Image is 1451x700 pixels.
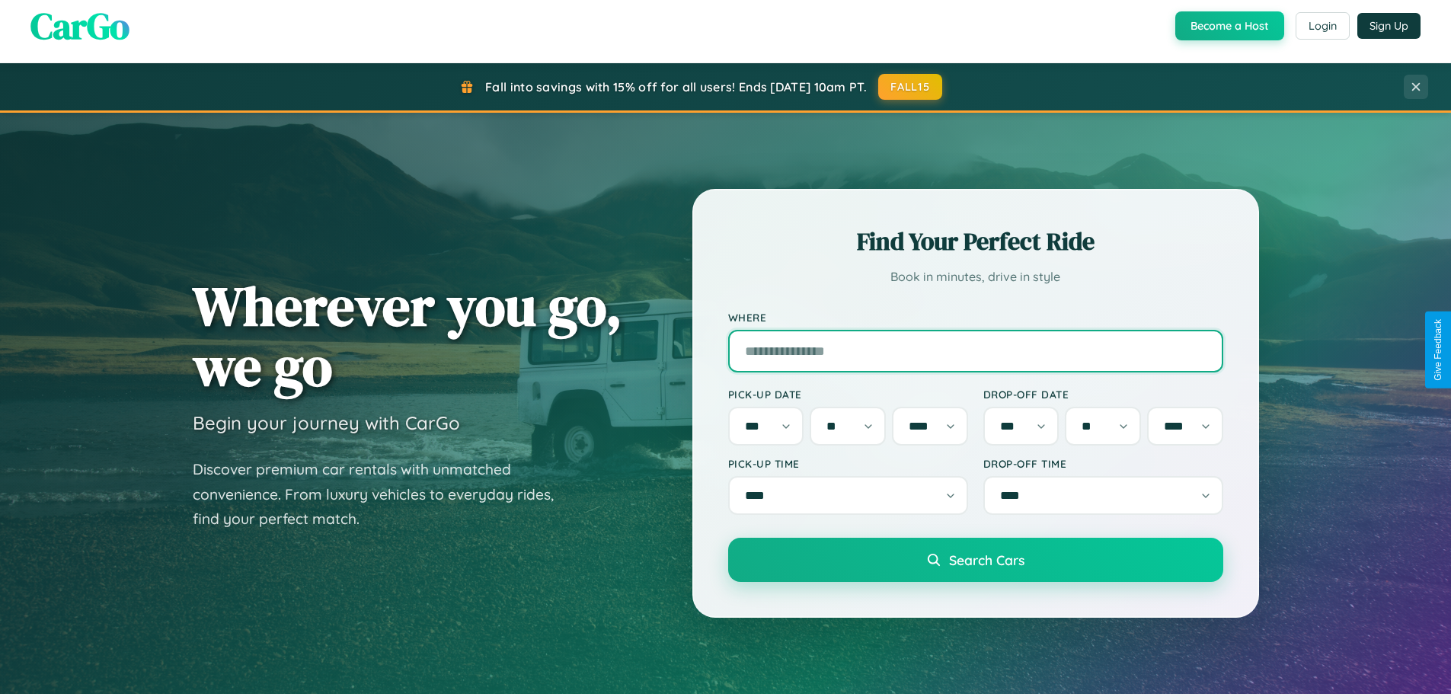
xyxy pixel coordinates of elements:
button: Sign Up [1357,13,1421,39]
button: FALL15 [878,74,942,100]
h3: Begin your journey with CarGo [193,411,460,434]
label: Pick-up Date [728,388,968,401]
label: Pick-up Time [728,457,968,470]
p: Book in minutes, drive in style [728,266,1223,288]
p: Discover premium car rentals with unmatched convenience. From luxury vehicles to everyday rides, ... [193,457,574,532]
h1: Wherever you go, we go [193,276,622,396]
label: Drop-off Date [983,388,1223,401]
div: Give Feedback [1433,319,1443,381]
h2: Find Your Perfect Ride [728,225,1223,258]
span: CarGo [30,1,129,51]
span: Fall into savings with 15% off for all users! Ends [DATE] 10am PT. [485,79,867,94]
label: Where [728,311,1223,324]
button: Search Cars [728,538,1223,582]
button: Become a Host [1175,11,1284,40]
span: Search Cars [949,551,1024,568]
button: Login [1296,12,1350,40]
label: Drop-off Time [983,457,1223,470]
